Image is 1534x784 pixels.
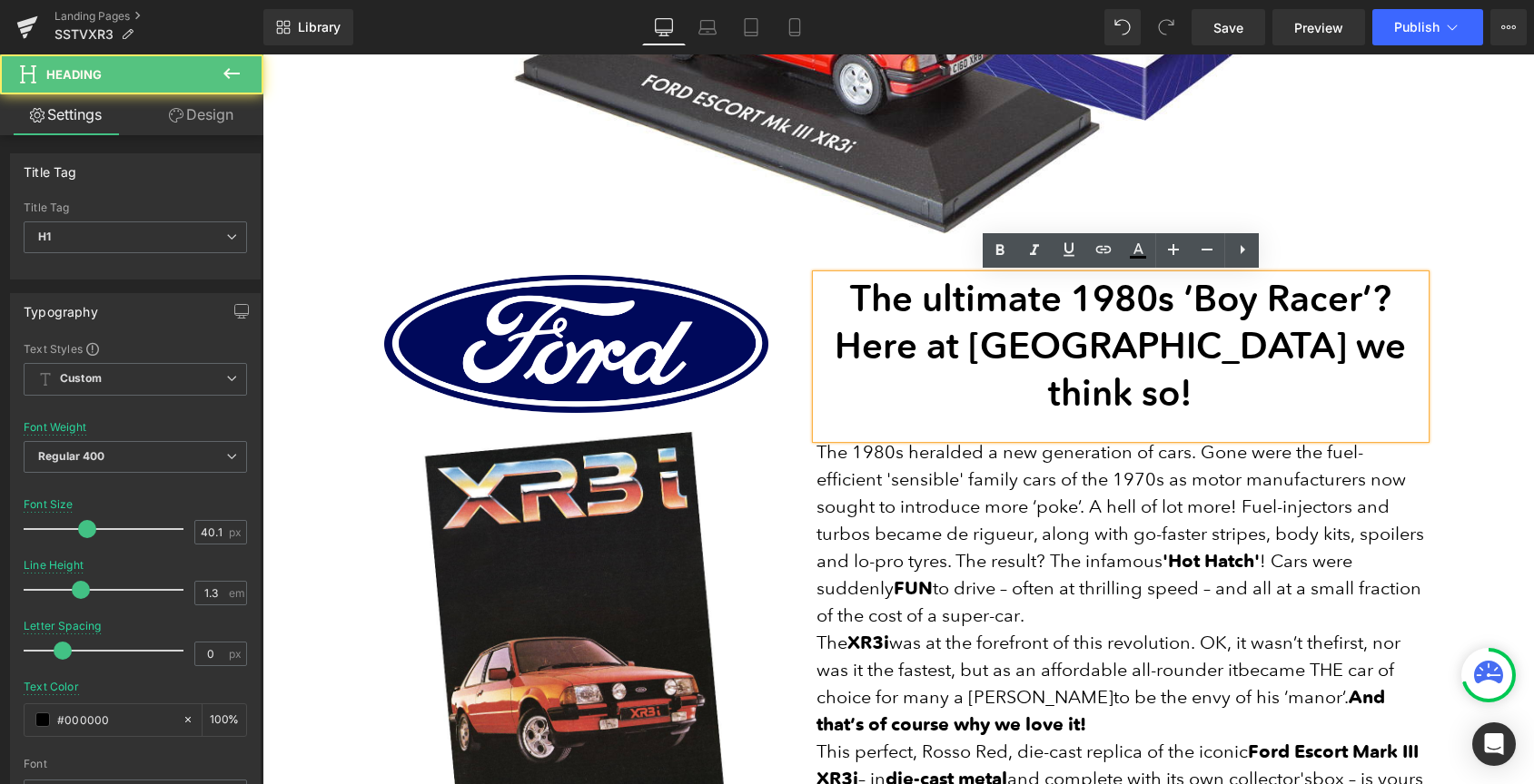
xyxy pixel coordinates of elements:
[554,686,985,708] span: This perfect, Rosso Red, die-cast replica of the iconic
[298,19,341,35] span: Library
[229,587,244,599] span: em
[572,269,1143,360] span: Here at [GEOGRAPHIC_DATA] we think so!
[1104,9,1141,45] button: Undo
[24,201,247,214] div: Title Tag
[229,526,244,538] span: px
[851,632,1086,653] span: to be the envy of his ‘manor’.
[24,681,79,693] div: Text Color
[554,577,585,599] span: The
[24,559,84,572] div: Line Height
[229,648,244,660] span: px
[1213,18,1243,37] span: Save
[24,421,86,434] div: Font Weight
[623,713,745,735] strong: die-cast metal
[54,27,114,42] span: SSTVXR3
[1294,18,1343,37] span: Preview
[1490,9,1527,45] button: More
[203,704,246,736] div: %
[24,620,102,632] div: Letter Spacing
[24,341,247,356] div: Text Styles
[729,9,773,45] a: Tablet
[54,9,263,24] a: Landing Pages
[1394,20,1440,34] span: Publish
[24,294,98,319] div: Typography
[135,94,267,135] a: Design
[24,758,247,770] div: Font
[57,710,173,730] input: Color
[1272,9,1365,45] a: Preview
[1372,9,1483,45] button: Publish
[900,495,997,517] span: 'Hot Hatch'
[24,154,77,180] div: Title Tag
[642,9,686,45] a: Desktop
[1472,722,1516,766] div: Open Intercom Messenger
[631,523,670,544] span: FUN
[686,9,729,45] a: Laptop
[60,371,102,387] b: Custom
[24,498,74,511] div: Font Size
[263,9,353,45] a: New Library
[585,577,627,599] span: XR3i
[554,220,1163,362] h1: The ultimate 1980s ‘Boy Racer’?
[38,230,51,243] b: H1
[46,67,102,82] span: Heading
[627,577,1071,599] span: was at the forefront of this revolution. OK, it wasn’t the
[554,384,1163,574] p: The 1980s heralded a new generation of cars. Gone were the fuel-efficient 'sensible' family cars ...
[1148,9,1184,45] button: Redo
[773,9,816,45] a: Mobile
[38,449,105,463] b: Regular 400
